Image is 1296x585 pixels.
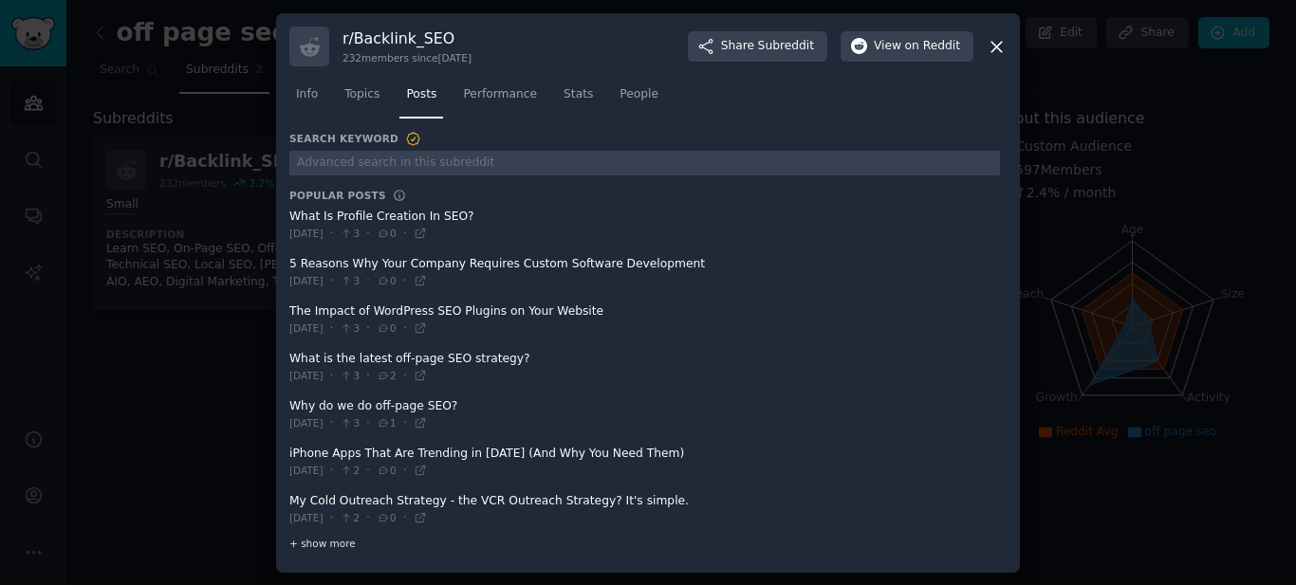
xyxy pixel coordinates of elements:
[403,273,407,290] span: ·
[377,227,397,240] span: 0
[463,86,537,103] span: Performance
[340,274,360,287] span: 3
[366,226,370,243] span: ·
[557,80,600,119] a: Stats
[330,368,334,385] span: ·
[403,368,407,385] span: ·
[688,31,827,62] button: ShareSubreddit
[340,321,360,335] span: 3
[289,369,324,382] span: [DATE]
[366,273,370,290] span: ·
[330,273,334,290] span: ·
[289,321,324,335] span: [DATE]
[399,80,443,119] a: Posts
[330,226,334,243] span: ·
[330,463,334,480] span: ·
[377,416,397,430] span: 1
[330,510,334,527] span: ·
[564,86,593,103] span: Stats
[289,274,324,287] span: [DATE]
[366,320,370,338] span: ·
[905,38,960,55] span: on Reddit
[340,227,360,240] span: 3
[758,38,814,55] span: Subreddit
[330,415,334,432] span: ·
[841,31,973,62] button: Viewon Reddit
[377,369,397,382] span: 2
[340,369,360,382] span: 3
[721,38,814,55] span: Share
[366,463,370,480] span: ·
[340,416,360,430] span: 3
[289,131,422,148] h3: Search Keyword
[403,510,407,527] span: ·
[340,511,360,524] span: 2
[377,464,397,477] span: 0
[366,415,370,432] span: ·
[403,415,407,432] span: ·
[403,320,407,338] span: ·
[330,320,334,338] span: ·
[289,151,1000,176] input: Advanced search in this subreddit
[366,368,370,385] span: ·
[289,227,324,240] span: [DATE]
[289,511,324,524] span: [DATE]
[340,464,360,477] span: 2
[289,464,324,477] span: [DATE]
[289,80,324,119] a: Info
[343,51,472,64] div: 232 members since [DATE]
[343,28,472,48] h3: r/ Backlink_SEO
[377,321,397,335] span: 0
[874,38,960,55] span: View
[296,86,318,103] span: Info
[338,80,386,119] a: Topics
[620,86,658,103] span: People
[289,416,324,430] span: [DATE]
[613,80,665,119] a: People
[289,537,356,550] span: + show more
[289,189,386,202] h3: Popular Posts
[366,510,370,527] span: ·
[377,511,397,524] span: 0
[344,86,380,103] span: Topics
[406,86,436,103] span: Posts
[377,274,397,287] span: 0
[403,463,407,480] span: ·
[403,226,407,243] span: ·
[456,80,544,119] a: Performance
